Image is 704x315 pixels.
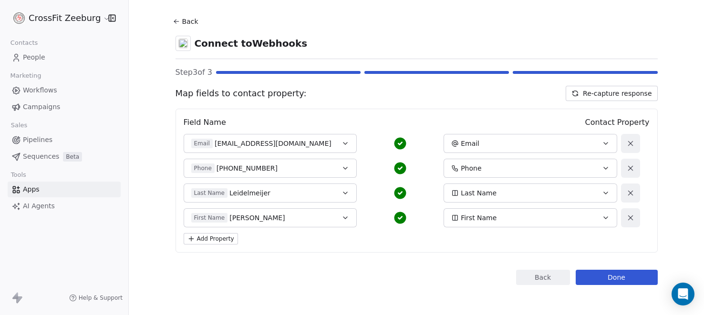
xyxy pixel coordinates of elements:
span: [EMAIL_ADDRESS][DOMAIN_NAME] [215,139,331,148]
span: Sequences [23,152,59,162]
span: Contact Property [585,117,649,128]
img: webhooks.svg [178,39,188,48]
span: Email [461,139,479,148]
button: CrossFit Zeeburg [11,10,102,26]
span: Contacts [6,36,42,50]
a: Campaigns [8,99,121,115]
div: Open Intercom Messenger [672,283,694,305]
a: AI Agents [8,198,121,214]
span: Phone [191,163,215,173]
span: Connect to Webhooks [195,37,308,50]
button: Back [516,270,570,285]
span: Marketing [6,69,45,83]
a: Help & Support [69,294,123,302]
span: Map fields to contact property: [176,87,307,100]
span: Beta [63,152,82,162]
button: Back [172,13,202,30]
a: SequencesBeta [8,149,121,164]
button: Re-capture response [566,86,657,101]
button: Done [576,270,658,285]
a: Apps [8,182,121,197]
span: Leidelmeijer [229,188,270,198]
span: Step 3 of 3 [176,67,212,78]
span: Phone [461,163,481,173]
span: People [23,52,45,62]
a: People [8,50,121,65]
span: Apps [23,184,40,194]
span: Email [191,139,213,148]
span: Last Name [191,188,228,198]
span: [PERSON_NAME] [229,213,285,223]
span: Field Name [184,117,226,128]
span: Pipelines [23,135,52,145]
span: CrossFit Zeeburg [29,12,101,24]
span: [PHONE_NUMBER] [217,163,278,173]
a: Pipelines [8,132,121,148]
span: AI Agents [23,201,55,211]
span: First Name [461,213,497,223]
span: Last Name [461,188,497,198]
button: Add Property [184,233,238,244]
span: Campaigns [23,102,60,112]
span: First Name [191,213,228,223]
span: Help & Support [79,294,123,302]
img: logo%20website.jpg [13,12,25,24]
a: Workflows [8,82,121,98]
span: Sales [7,118,31,132]
span: Tools [7,168,30,182]
span: Workflows [23,85,57,95]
